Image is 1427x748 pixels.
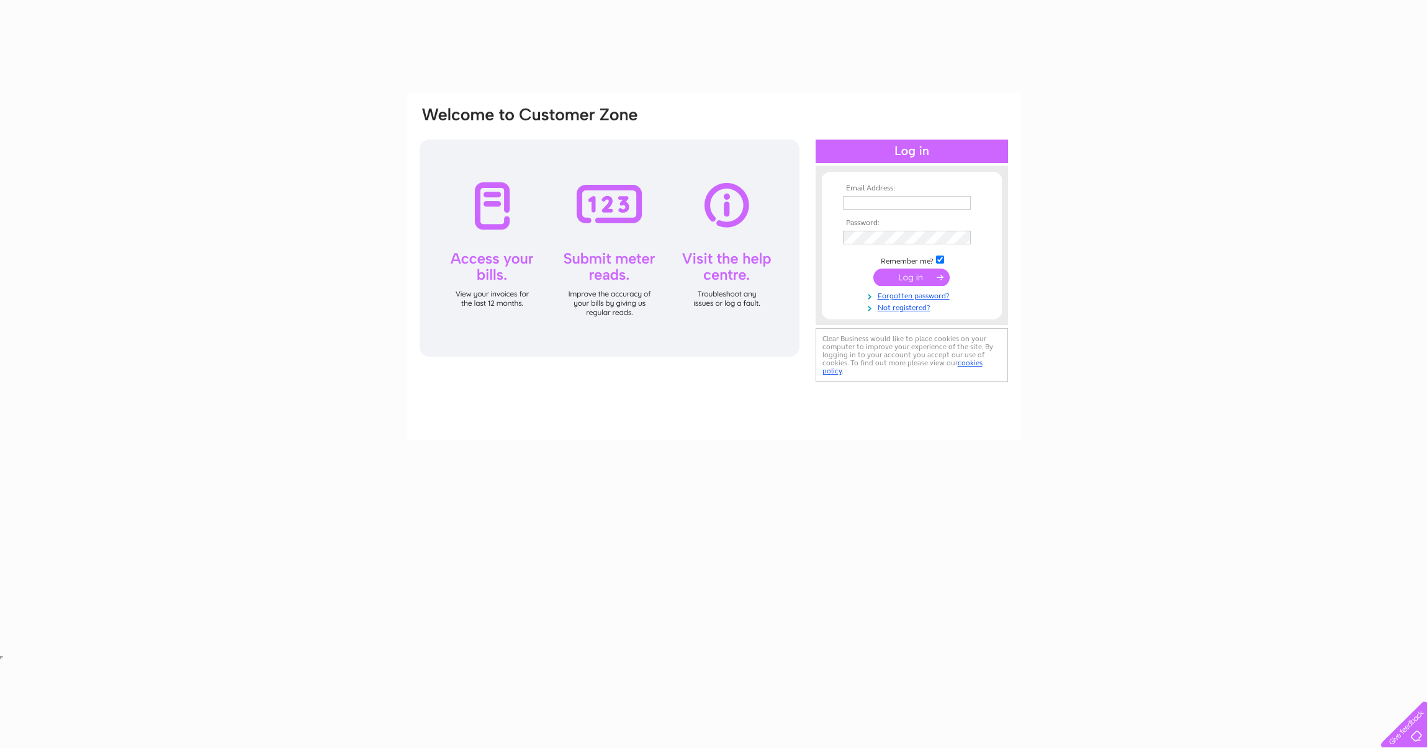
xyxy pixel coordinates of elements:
a: Not registered? [843,301,984,313]
td: Remember me? [840,254,984,266]
th: Password: [840,219,984,228]
input: Submit [873,269,950,286]
th: Email Address: [840,184,984,193]
a: Forgotten password? [843,289,984,301]
div: Clear Business would like to place cookies on your computer to improve your experience of the sit... [816,328,1008,382]
a: cookies policy [822,358,983,375]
